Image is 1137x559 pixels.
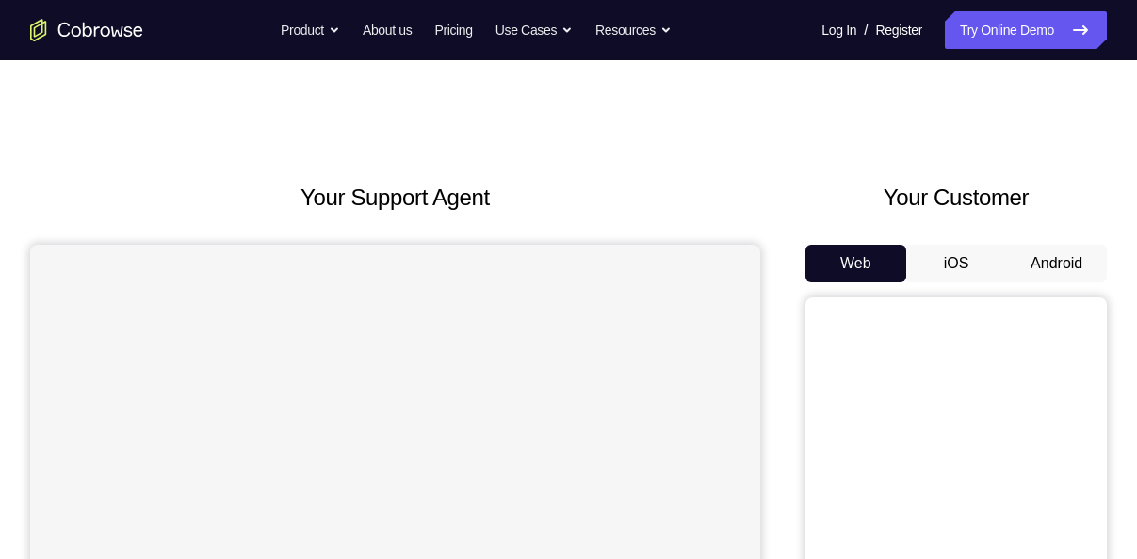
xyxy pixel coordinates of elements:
a: Try Online Demo [945,11,1107,49]
a: Pricing [434,11,472,49]
h2: Your Customer [805,181,1107,215]
a: Register [876,11,922,49]
h2: Your Support Agent [30,181,760,215]
a: Log In [821,11,856,49]
button: Android [1006,245,1107,282]
a: About us [363,11,412,49]
button: Product [281,11,340,49]
button: Use Cases [495,11,573,49]
span: / [864,19,868,41]
button: Resources [595,11,672,49]
a: Go to the home page [30,19,143,41]
button: iOS [906,245,1007,282]
button: Web [805,245,906,282]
